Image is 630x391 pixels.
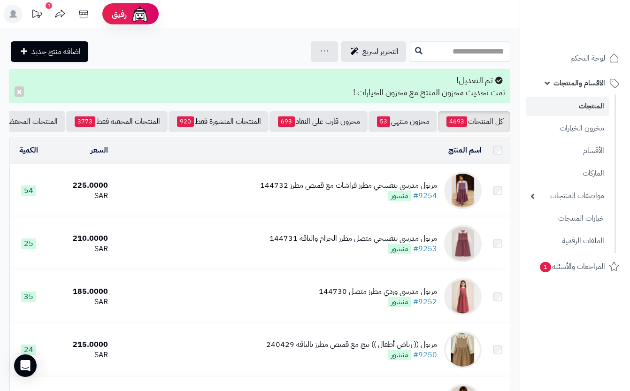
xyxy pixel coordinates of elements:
span: منشور [388,350,411,360]
div: مريول مدرسي بنفسجي مطرز فراشات مع قميص مطرز 144732 [260,180,437,191]
a: اضافة منتج جديد [11,41,88,62]
button: × [15,86,24,97]
a: المنتجات [526,97,609,116]
a: مخزون الخيارات [526,118,609,138]
a: المراجعات والأسئلة1 [526,255,624,278]
img: logo-2.png [566,24,621,44]
a: #9252 [413,296,437,307]
span: اضافة منتج جديد [31,46,81,57]
a: الأقسام [526,141,609,161]
span: 3773 [75,116,95,127]
div: SAR [51,191,108,201]
span: المراجعات والأسئلة [539,260,605,273]
div: Open Intercom Messenger [14,354,37,377]
img: مريول مدرسي بنفسجي متصل مطرز الحزام والياقة 144731 [444,225,482,262]
a: مواصفات المنتجات [526,186,609,206]
img: مريول (( رياض أطفال )) بيج مع قميص مطرز بالياقة 240429 [444,331,482,368]
img: ai-face.png [131,5,149,23]
a: لوحة التحكم [526,47,624,69]
span: التحرير لسريع [362,46,399,57]
a: الملفات الرقمية [526,231,609,251]
div: مريول (( رياض أطفال )) بيج مع قميص مطرز بالياقة 240429 [266,339,437,350]
img: مريول مدرسي بنفسجي مطرز فراشات مع قميص مطرز 144732 [444,172,482,209]
span: 4693 [446,116,467,127]
div: 1 [46,2,52,9]
span: منشور [388,297,411,307]
div: تم التعديل! تمت تحديث مخزون المنتج مع مخزون الخيارات ! [9,69,510,103]
a: التحرير لسريع [341,41,406,62]
a: الكمية [19,145,38,156]
div: SAR [51,297,108,307]
a: اسم المنتج [448,145,482,156]
span: الأقسام والمنتجات [553,77,605,90]
span: 1 [540,262,551,272]
a: #9250 [413,349,437,360]
a: #9254 [413,190,437,201]
span: 693 [278,116,295,127]
span: 24 [21,345,36,355]
div: مريول مدرسي وردي مطرز متصل 144730 [319,286,437,297]
span: منشور [388,244,411,254]
span: 25 [21,238,36,249]
span: 53 [377,116,390,127]
div: 225.0000 [51,180,108,191]
div: 185.0000 [51,286,108,297]
a: مخزون منتهي53 [369,111,437,132]
a: المنتجات المخفية فقط3773 [66,111,168,132]
a: خيارات المنتجات [526,208,609,229]
span: 920 [177,116,194,127]
a: كل المنتجات4693 [438,111,510,132]
span: رفيق [112,8,127,20]
a: مخزون قارب على النفاذ693 [269,111,368,132]
a: المنتجات المنشورة فقط920 [169,111,269,132]
div: 210.0000 [51,233,108,244]
div: مريول مدرسي بنفسجي متصل مطرز الحزام والياقة 144731 [269,233,437,244]
span: 35 [21,291,36,302]
span: منشور [388,191,411,201]
div: 215.0000 [51,339,108,350]
a: #9253 [413,243,437,254]
span: لوحة التحكم [570,52,605,65]
div: SAR [51,350,108,360]
span: 54 [21,185,36,196]
img: مريول مدرسي وردي مطرز متصل 144730 [444,278,482,315]
a: تحديثات المنصة [25,5,48,26]
a: الماركات [526,163,609,184]
a: السعر [91,145,108,156]
div: SAR [51,244,108,254]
